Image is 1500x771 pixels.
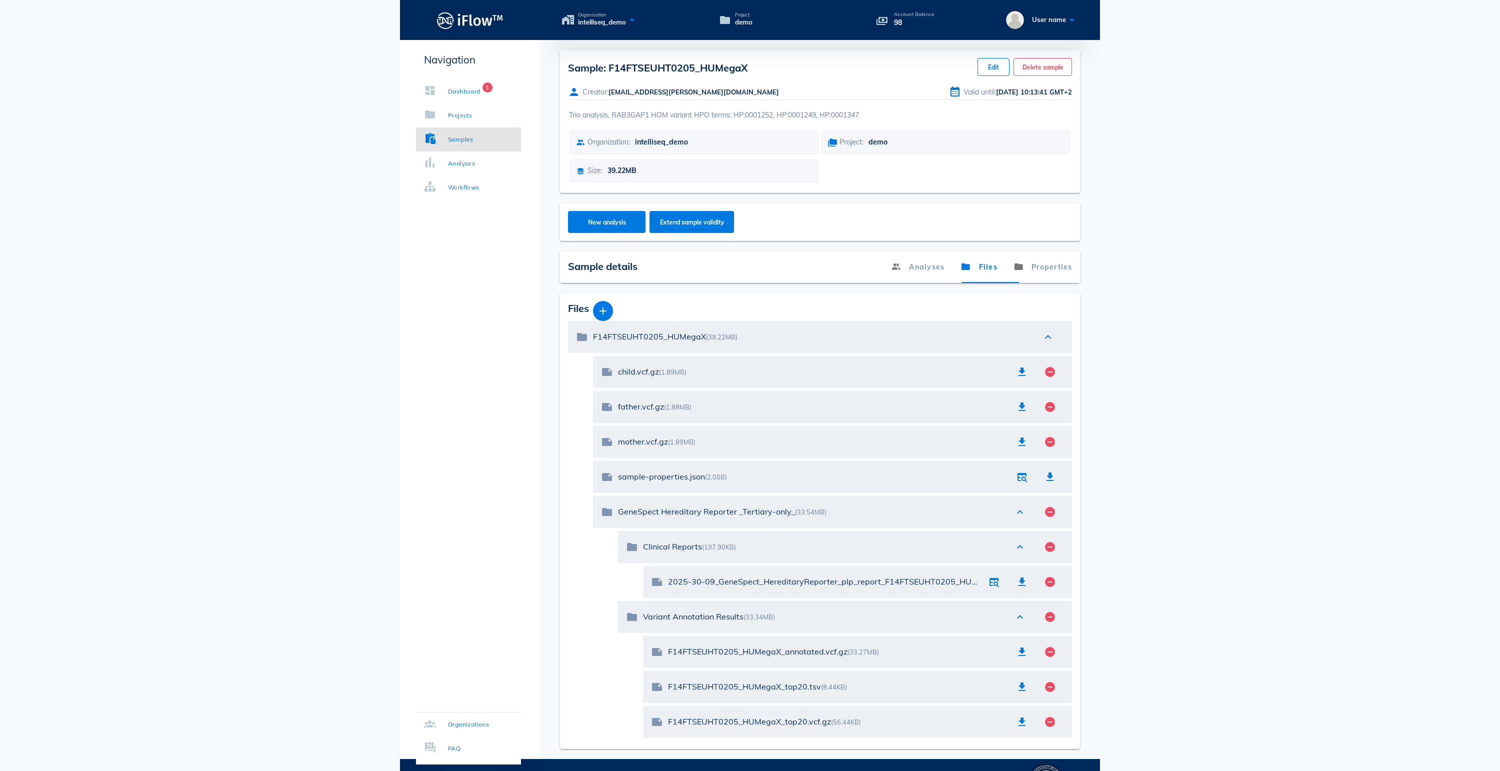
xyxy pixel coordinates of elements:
[593,332,1032,341] div: F14FTSEUHT0205_HUMegaX
[868,137,887,146] span: demo
[582,87,608,96] span: Creator:
[618,402,1008,411] div: father.vcf.gz
[705,473,727,481] span: (2.00B)
[894,17,934,28] p: 98
[1044,716,1056,728] i: remove_circle
[1013,58,1072,76] button: Delete sample
[649,211,734,233] button: Extend sample validity
[821,683,847,691] span: (8.44KB)
[1022,63,1063,71] span: Delete sample
[668,682,1008,691] div: F14FTSEUHT0205_HUMegaX_top20.tsv
[416,52,521,67] p: Navigation
[883,251,952,283] a: Analyses
[618,367,1008,376] div: child.vcf.gz
[400,9,540,31] a: Logo
[847,648,879,656] span: (33.27MB)
[1044,401,1056,413] i: remove_circle
[664,403,691,411] span: (1.88MB)
[448,86,480,96] div: Dashboard
[618,437,1008,446] div: mother.vcf.gz
[795,508,826,516] span: (33.54MB)
[1006,11,1024,29] img: User name
[618,507,1004,516] div: GeneSpect Hereditary Reporter _Tertiary-only_
[618,472,1008,481] div: sample-properties.json
[578,218,636,226] span: New analysis
[601,366,613,378] i: note
[482,82,492,92] span: Badge
[587,166,602,175] span: Size:
[963,87,996,96] span: Valid until:
[448,110,472,120] div: Projects
[831,718,861,726] span: (56.44KB)
[977,58,1009,76] button: Edit
[1014,541,1026,553] i: expand_less
[448,158,475,168] div: Analyses
[1044,506,1056,518] i: remove_circle
[1044,366,1056,378] i: remove_circle
[668,438,695,446] span: (1.89MB)
[448,719,489,729] div: Organizations
[568,211,645,233] button: New analysis
[1044,681,1056,693] i: remove_circle
[607,166,636,175] span: 39.22MB
[651,646,663,658] i: note
[735,12,752,17] span: Project
[601,471,613,483] i: note
[1032,15,1066,23] span: User name
[448,134,473,144] div: Samples
[668,577,980,586] div: 2025-30-09_GeneSpect_HereditaryReporter_plp_report_F14FTSEUHT0205_HUMegaX.pdf
[1014,506,1026,518] i: expand_less
[1044,611,1056,623] i: remove_circle
[568,260,637,272] span: Sample details
[668,717,1008,726] div: F14FTSEUHT0205_HUMegaX_top20.vcf.gz
[448,743,460,753] div: FAQ
[626,611,638,623] i: folder
[1014,611,1026,623] i: expand_less
[626,541,638,553] i: folder
[986,63,1001,71] span: Edit
[1044,576,1056,588] i: remove_circle
[659,368,686,376] span: (1.89MB)
[659,218,724,226] span: Extend sample validity
[735,17,752,27] span: demo
[702,543,736,551] span: (197.90KB)
[894,12,934,17] p: Account Balance
[601,436,613,448] i: note
[578,12,626,17] span: Organization
[706,333,737,341] span: (39.22MB)
[601,506,613,518] i: folder
[608,88,779,96] span: [EMAIL_ADDRESS][PERSON_NAME][DOMAIN_NAME]
[601,401,613,413] i: note
[651,576,663,588] i: note
[651,716,663,728] i: note
[569,100,1072,128] div: Trio analysis, RAB3GAP1 HOM variant HPO terms: HP:0001252, HP:0001249, HP:0001347
[568,61,747,74] span: Sample: F14FTSEUHT0205_HUMegaX
[576,331,588,343] i: folder
[643,542,1004,551] div: Clinical Reports
[1042,331,1054,343] i: expand_less
[839,137,863,146] span: Project:
[668,647,1008,656] div: F14FTSEUHT0205_HUMegaX_annotated.vcf.gz
[1005,251,1080,283] a: Properties
[743,613,775,621] span: (33.34MB)
[996,88,1072,96] span: [DATE] 10:13:41 GMT+2
[952,251,1005,283] a: Files
[1044,541,1056,553] i: remove_circle
[651,681,663,693] i: note
[635,137,688,146] span: intelliseq_demo
[448,182,479,192] div: Workflows
[1044,436,1056,448] i: remove_circle
[587,137,630,146] span: Organization:
[568,301,1072,321] div: Files
[578,17,626,27] span: intelliseq_demo
[643,612,1004,621] div: Variant Annotation Results
[1044,646,1056,658] i: remove_circle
